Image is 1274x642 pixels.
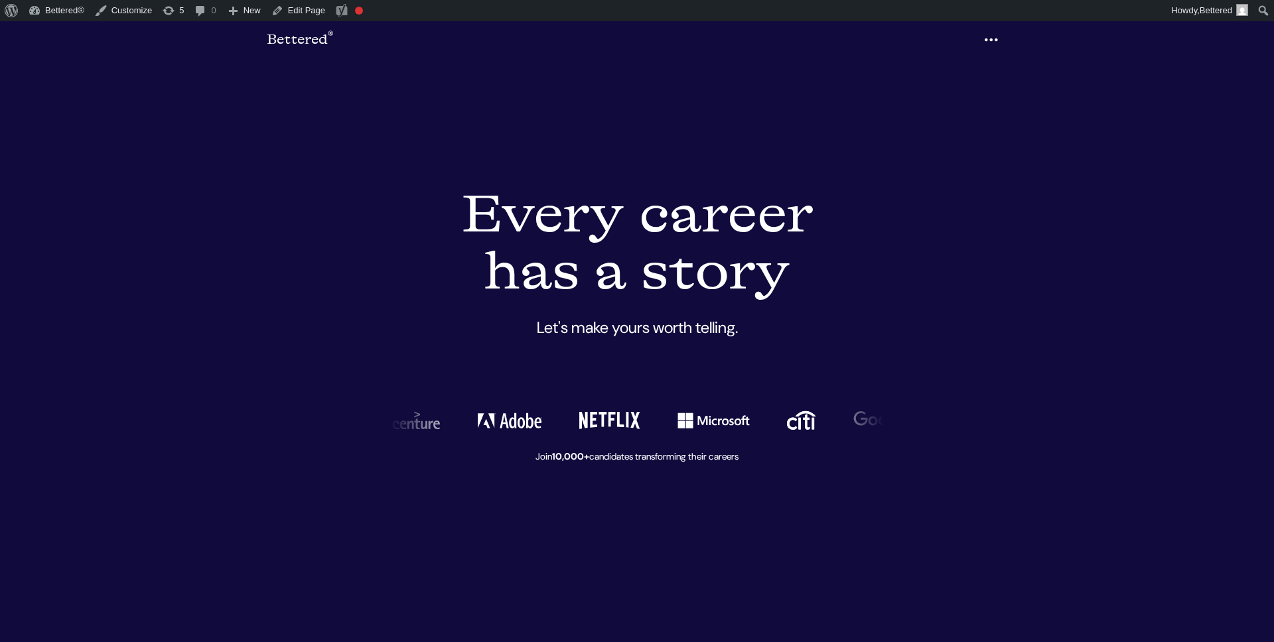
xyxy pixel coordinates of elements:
[267,180,1007,310] h1: Every career has a story
[267,316,1007,371] p: Let's make yours worth telling.
[355,7,363,15] div: Focus keyphrase not set
[328,31,333,42] sup: ®
[267,27,333,53] a: Bettered®
[552,450,589,462] strong: 10,000+
[1200,5,1232,15] span: Bettered
[535,450,739,462] small: Join candidates transforming their careers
